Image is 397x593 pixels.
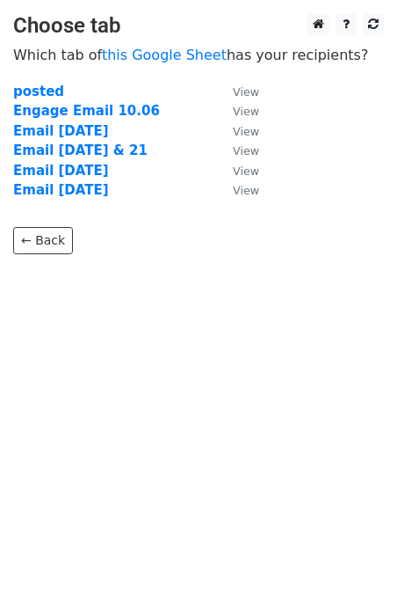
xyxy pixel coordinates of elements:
small: View [233,85,259,99]
p: Which tab of has your recipients? [13,46,384,64]
a: this Google Sheet [102,47,227,63]
a: posted [13,84,64,99]
a: Email [DATE] [13,182,109,198]
small: View [233,144,259,157]
a: View [215,143,259,158]
a: View [215,163,259,179]
small: View [233,184,259,197]
a: View [215,103,259,119]
a: ← Back [13,227,73,254]
a: Email [DATE] [13,123,109,139]
a: Engage Email 10.06 [13,103,160,119]
a: View [215,123,259,139]
small: View [233,105,259,118]
small: View [233,165,259,178]
a: Email [DATE] & 21 [13,143,148,158]
h3: Choose tab [13,13,384,39]
a: Email [DATE] [13,163,109,179]
a: View [215,182,259,198]
small: View [233,125,259,138]
a: View [215,84,259,99]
